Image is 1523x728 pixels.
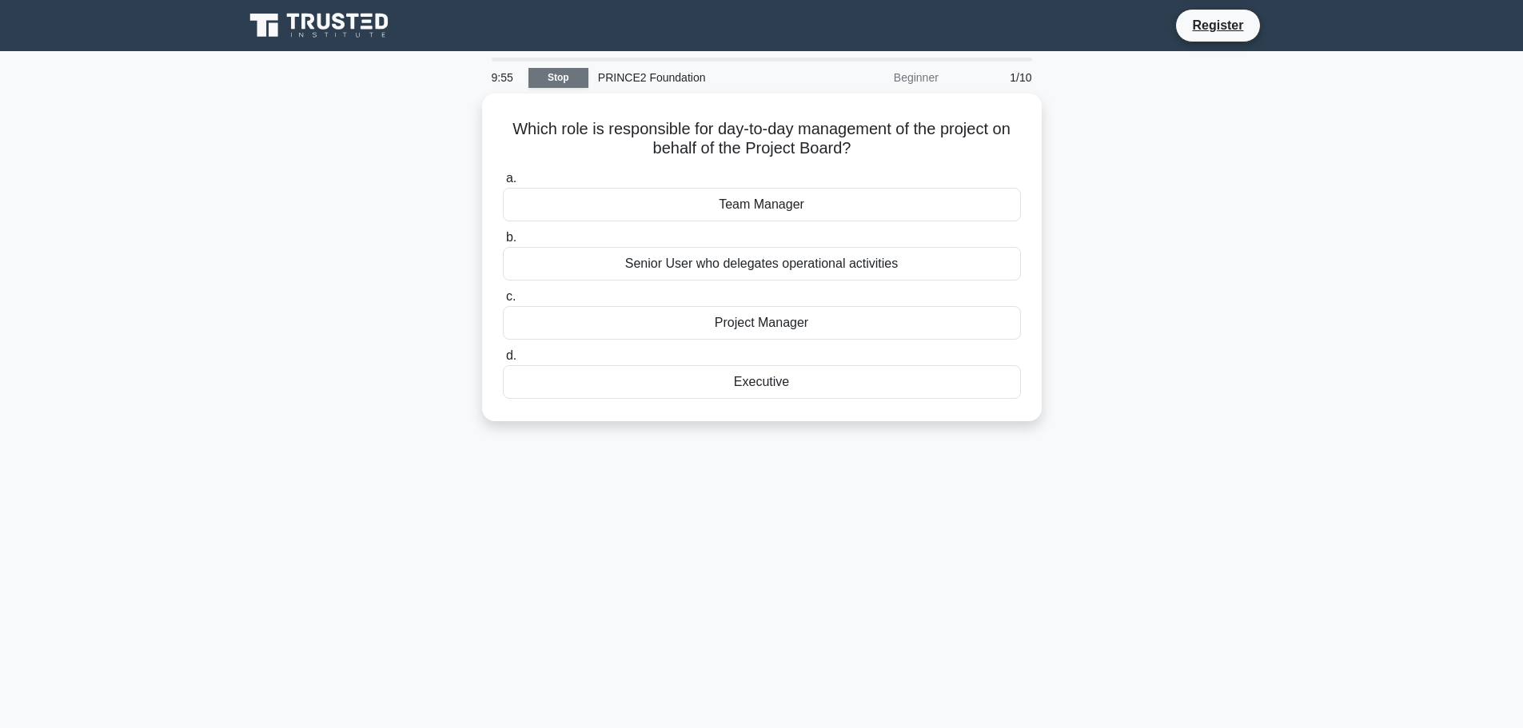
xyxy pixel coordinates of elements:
div: Beginner [808,62,948,93]
a: Stop [528,68,588,88]
span: d. [506,348,516,362]
div: Project Manager [503,306,1021,340]
h5: Which role is responsible for day-to-day management of the project on behalf of the Project Board? [501,119,1023,159]
div: Senior User who delegates operational activities [503,247,1021,280]
span: a. [506,171,516,185]
div: 1/10 [948,62,1042,93]
span: c. [506,289,516,303]
div: PRINCE2 Foundation [588,62,808,93]
a: Register [1182,15,1253,35]
span: b. [506,230,516,244]
div: 9:55 [482,62,528,93]
div: Team Manager [503,188,1021,221]
div: Executive [503,365,1021,399]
